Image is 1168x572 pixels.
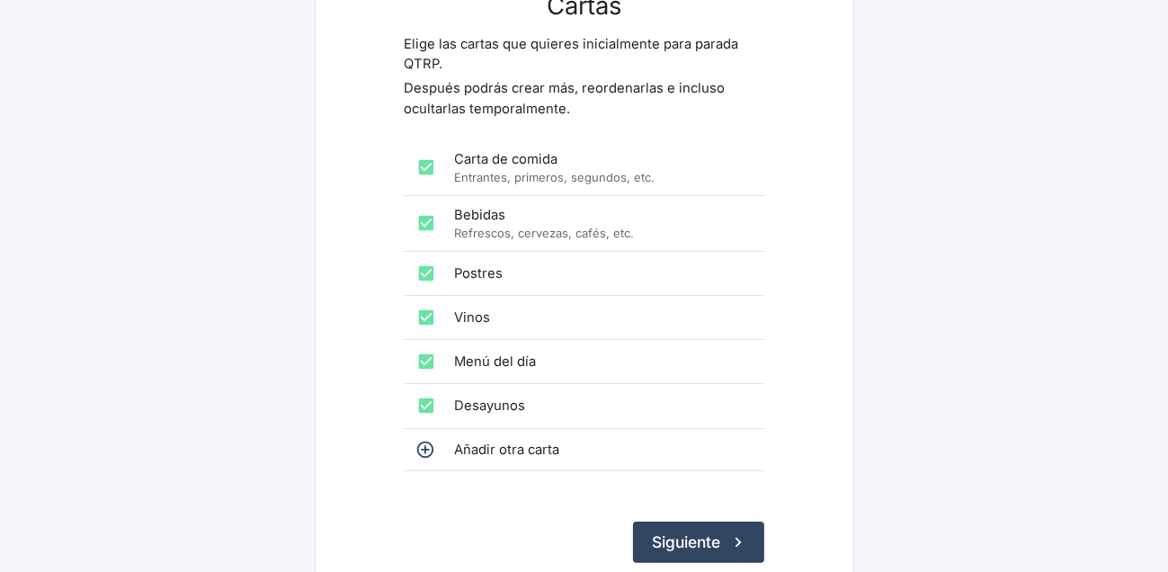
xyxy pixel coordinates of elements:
span: Añadir otra carta [455,440,750,460]
span: Bebidas [455,205,750,225]
span: Carta de comida [455,149,750,169]
span: Postres [455,264,750,283]
p: Elige las cartas que quieres inicialmente para parada QTRP. [405,34,764,75]
span: Vinos [455,308,750,327]
span: Desayunos [455,396,750,416]
p: Entrantes, primeros, segundos, etc. [455,169,750,186]
span: Menú del día [455,352,750,371]
div: Añadir otra carta [405,429,764,470]
button: Siguiente [633,522,764,563]
p: Después podrás crear más, reordenarlas e incluso ocultarlas temporalmente. [405,78,764,119]
p: Refrescos, cervezas, cafés, etc. [455,225,750,242]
